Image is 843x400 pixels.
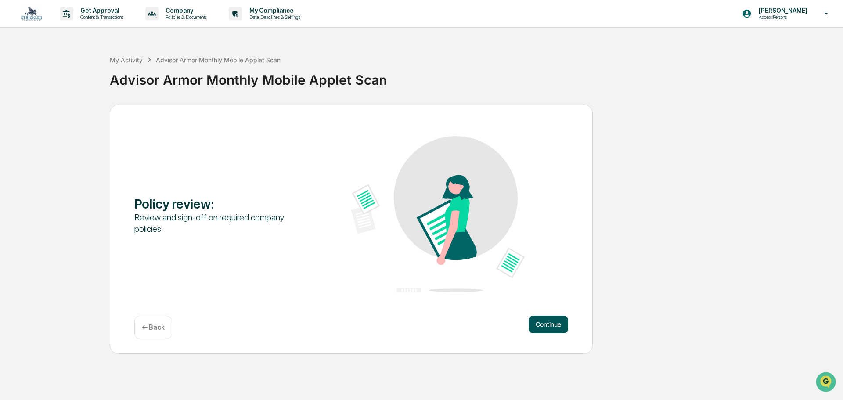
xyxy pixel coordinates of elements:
div: My Activity [110,56,143,64]
img: Policy review [351,136,525,292]
p: My Compliance [242,7,305,14]
p: [PERSON_NAME] [752,7,812,14]
div: We're available if you need us! [30,76,111,83]
img: logo [21,7,42,21]
a: 🖐️Preclearance [5,107,60,123]
div: 🖐️ [9,112,16,119]
iframe: Open customer support [815,371,839,395]
div: Advisor Armor Monthly Mobile Applet Scan [110,65,839,88]
button: Continue [529,316,568,333]
div: Policy review : [134,196,308,212]
button: Start new chat [149,70,160,80]
p: Content & Transactions [73,14,128,20]
p: Data, Deadlines & Settings [242,14,305,20]
a: 🔎Data Lookup [5,124,59,140]
div: 🔎 [9,128,16,135]
img: 1746055101610-c473b297-6a78-478c-a979-82029cc54cd1 [9,67,25,83]
input: Clear [23,40,145,49]
span: Data Lookup [18,127,55,136]
span: Preclearance [18,111,57,119]
p: Company [159,7,211,14]
span: Attestations [72,111,109,119]
p: Get Approval [73,7,128,14]
span: Pylon [87,149,106,155]
div: Start new chat [30,67,144,76]
p: ← Back [142,323,165,332]
div: Advisor Armor Monthly Mobile Applet Scan [156,56,281,64]
div: Review and sign-off on required company policies. [134,212,308,234]
p: Policies & Documents [159,14,211,20]
p: How can we help? [9,18,160,32]
p: Access Persons [752,14,812,20]
a: Powered byPylon [62,148,106,155]
a: 🗄️Attestations [60,107,112,123]
div: 🗄️ [64,112,71,119]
